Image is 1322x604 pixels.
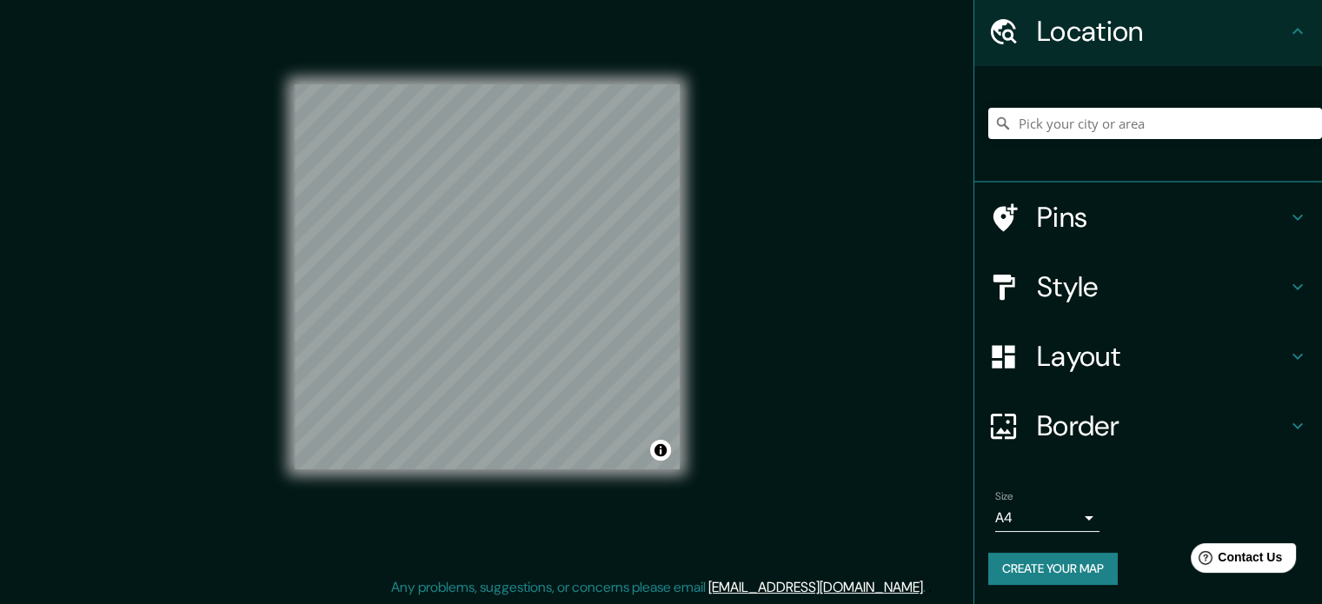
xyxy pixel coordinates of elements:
[974,391,1322,461] div: Border
[974,322,1322,391] div: Layout
[1037,269,1287,304] h4: Style
[995,504,1099,532] div: A4
[1037,408,1287,443] h4: Border
[295,84,680,469] canvas: Map
[974,183,1322,252] div: Pins
[926,577,928,598] div: .
[928,577,932,598] div: .
[988,108,1322,139] input: Pick your city or area
[974,252,1322,322] div: Style
[1037,339,1287,374] h4: Layout
[988,553,1118,585] button: Create your map
[995,489,1013,504] label: Size
[1037,14,1287,49] h4: Location
[1037,200,1287,235] h4: Pins
[391,577,926,598] p: Any problems, suggestions, or concerns please email .
[650,440,671,461] button: Toggle attribution
[1167,536,1303,585] iframe: Help widget launcher
[708,578,923,596] a: [EMAIL_ADDRESS][DOMAIN_NAME]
